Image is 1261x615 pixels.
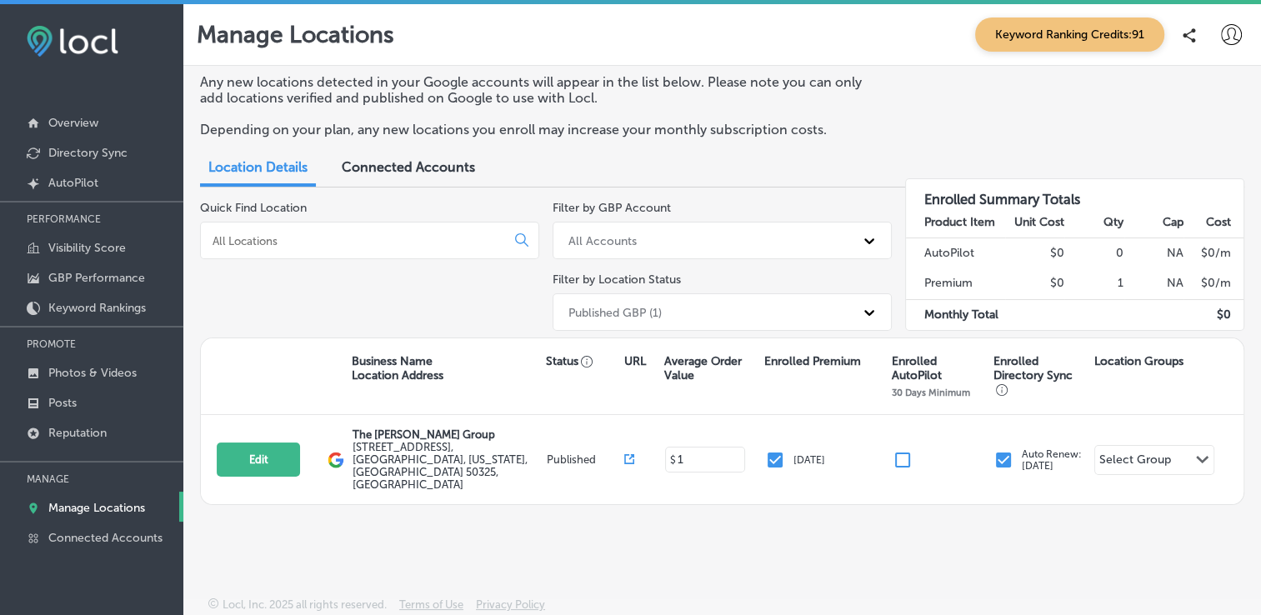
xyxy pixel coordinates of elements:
p: Auto Renew: [DATE] [1022,448,1082,472]
span: Connected Accounts [342,159,475,175]
input: All Locations [211,233,502,248]
p: Average Order Value [664,354,756,382]
div: All Accounts [568,233,637,247]
p: Any new locations detected in your Google accounts will appear in the list below. Please note you... [200,74,878,106]
th: Cap [1124,207,1184,238]
td: AutoPilot [906,237,1005,268]
p: GBP Performance [48,271,145,285]
td: $ 0 /m [1183,268,1243,299]
td: $ 0 /m [1183,237,1243,268]
p: Enrolled Directory Sync [993,354,1086,397]
label: Filter by Location Status [553,272,681,287]
p: Reputation [48,426,107,440]
p: URL [624,354,646,368]
span: Keyword Ranking Credits: 91 [975,17,1164,52]
td: NA [1124,268,1184,299]
strong: Product Item [924,215,995,229]
td: $0 [1005,268,1065,299]
img: logo [328,452,344,468]
label: [STREET_ADDRESS] , [GEOGRAPHIC_DATA], [US_STATE], [GEOGRAPHIC_DATA] 50325, [GEOGRAPHIC_DATA] [353,441,543,491]
p: Manage Locations [197,21,394,48]
label: Filter by GBP Account [553,201,671,215]
label: Quick Find Location [200,201,307,215]
p: 30 Days Minimum [892,387,970,398]
th: Cost [1183,207,1243,238]
p: Posts [48,396,77,410]
p: Photos & Videos [48,366,137,380]
p: $ [670,454,676,466]
p: Visibility Score [48,241,126,255]
td: 1 [1064,268,1124,299]
button: Edit [217,442,300,477]
th: Qty [1064,207,1124,238]
h3: Enrolled Summary Totals [906,179,1243,207]
img: fda3e92497d09a02dc62c9cd864e3231.png [27,26,118,57]
p: Status [546,354,623,368]
p: Published [547,453,624,466]
td: NA [1124,237,1184,268]
p: Connected Accounts [48,531,163,545]
td: $ 0 [1183,299,1243,330]
p: [DATE] [793,454,825,466]
td: 0 [1064,237,1124,268]
p: Locl, Inc. 2025 all rights reserved. [223,598,387,611]
p: Enrolled AutoPilot [892,354,984,382]
th: Unit Cost [1005,207,1065,238]
div: Published GBP (1) [568,305,662,319]
p: Depending on your plan, any new locations you enroll may increase your monthly subscription costs. [200,122,878,137]
p: Enrolled Premium [764,354,861,368]
p: Keyword Rankings [48,301,146,315]
span: Location Details [208,159,308,175]
p: Business Name Location Address [352,354,443,382]
p: AutoPilot [48,176,98,190]
td: Premium [906,268,1005,299]
p: Overview [48,116,98,130]
td: Monthly Total [906,299,1005,330]
p: The [PERSON_NAME] Group [353,428,543,441]
p: Directory Sync [48,146,128,160]
p: Location Groups [1094,354,1183,368]
td: $0 [1005,237,1065,268]
p: Manage Locations [48,501,145,515]
div: Select Group [1099,452,1171,472]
